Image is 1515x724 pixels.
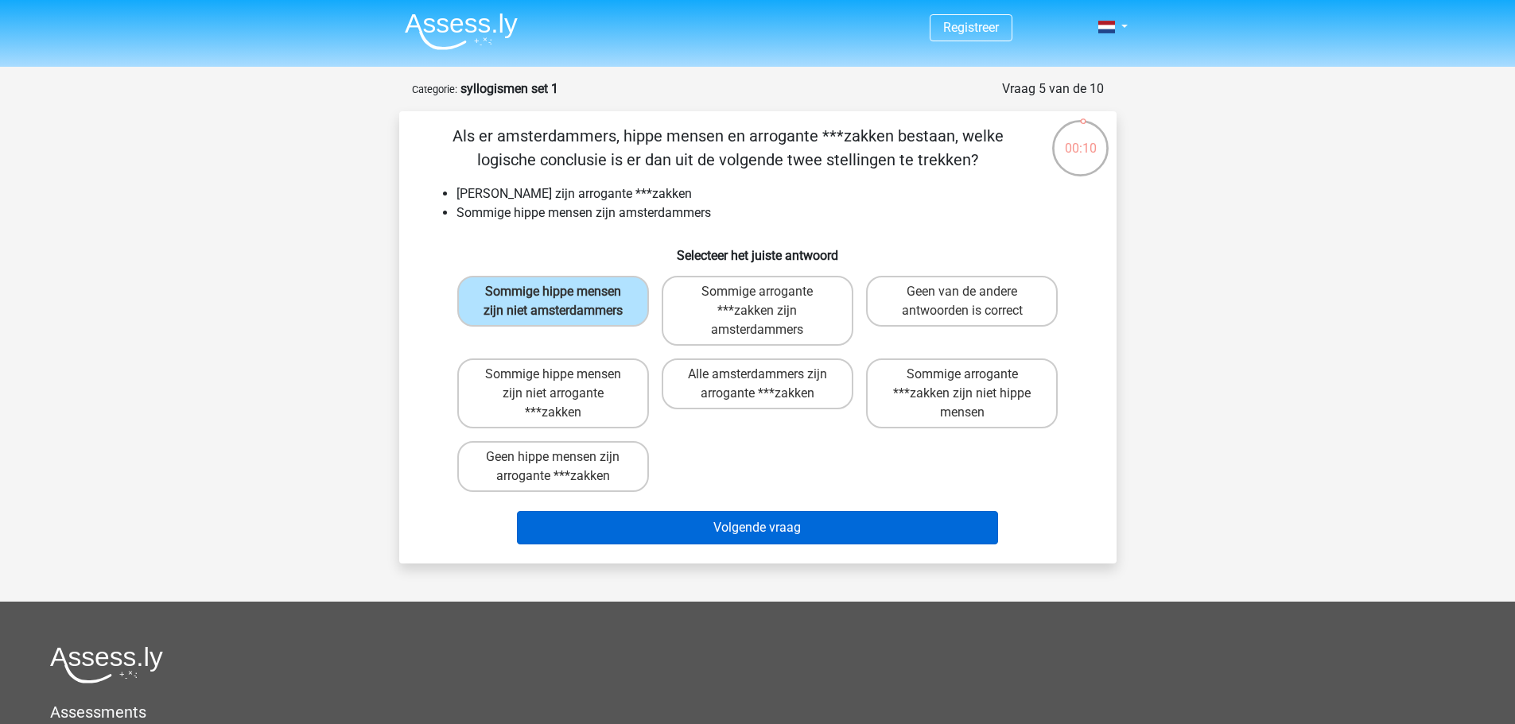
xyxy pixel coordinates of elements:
label: Sommige arrogante ***zakken zijn amsterdammers [662,276,853,346]
div: Vraag 5 van de 10 [1002,79,1104,99]
label: Sommige hippe mensen zijn niet arrogante ***zakken [457,358,649,428]
label: Sommige hippe mensen zijn niet amsterdammers [457,276,649,327]
label: Alle amsterdammers zijn arrogante ***zakken [662,358,853,409]
li: Sommige hippe mensen zijn amsterdammers [456,203,1091,223]
p: Als er amsterdammers, hippe mensen en arrogante ***zakken bestaan, welke logische conclusie is er... [425,124,1031,172]
img: Assessly [405,13,518,50]
h6: Selecteer het juiste antwoord [425,235,1091,263]
button: Volgende vraag [517,511,998,544]
div: 00:10 [1051,118,1110,158]
label: Sommige arrogante ***zakken zijn niet hippe mensen [866,358,1058,428]
label: Geen van de andere antwoorden is correct [866,276,1058,327]
li: [PERSON_NAME] zijn arrogante ***zakken [456,184,1091,203]
h5: Assessments [50,703,1465,722]
a: Registreer [943,20,999,35]
img: Assessly logo [50,646,163,683]
strong: syllogismen set 1 [460,81,558,96]
label: Geen hippe mensen zijn arrogante ***zakken [457,441,649,492]
small: Categorie: [412,83,457,95]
